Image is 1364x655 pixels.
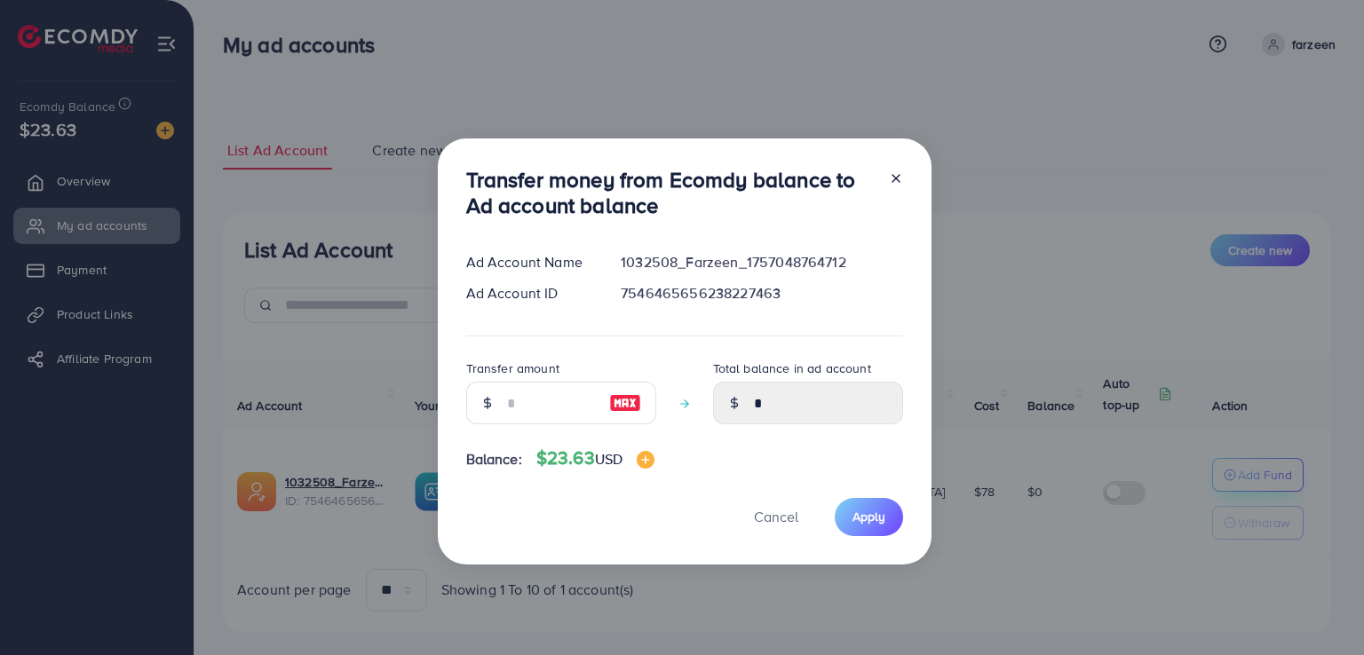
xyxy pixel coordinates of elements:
h4: $23.63 [536,447,654,470]
h3: Transfer money from Ecomdy balance to Ad account balance [466,167,875,218]
label: Total balance in ad account [713,359,871,377]
button: Apply [835,498,903,536]
span: Apply [852,508,885,525]
div: 7546465656238227463 [607,283,916,304]
span: USD [595,449,623,469]
button: Cancel [732,498,821,536]
div: 1032508_Farzeen_1757048764712 [607,252,916,272]
div: Ad Account Name [452,252,607,272]
img: image [637,451,654,469]
span: Balance: [466,449,522,470]
label: Transfer amount [466,359,559,377]
span: Cancel [754,507,798,526]
div: Ad Account ID [452,283,607,304]
img: image [609,392,641,414]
